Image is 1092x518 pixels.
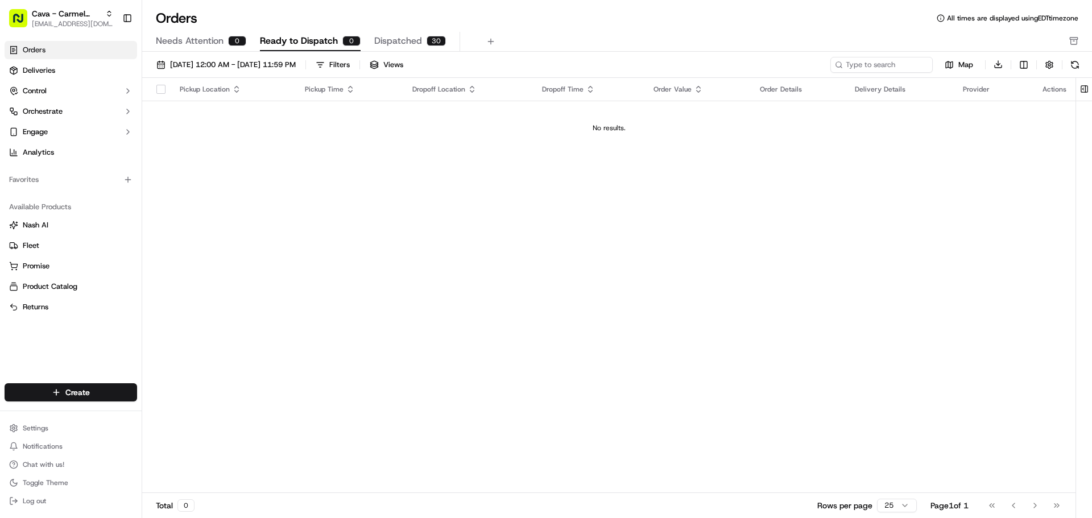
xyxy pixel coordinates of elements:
[156,34,224,48] span: Needs Attention
[5,257,137,275] button: Promise
[23,241,39,251] span: Fleet
[830,57,933,73] input: Type to search
[5,102,137,121] button: Orchestrate
[156,499,195,512] div: Total
[9,281,133,292] a: Product Catalog
[23,281,77,292] span: Product Catalog
[9,302,133,312] a: Returns
[653,85,742,94] div: Order Value
[5,5,118,32] button: Cava - Carmel Commons[EMAIL_ADDRESS][DOMAIN_NAME]
[1043,85,1066,94] div: Actions
[5,493,137,509] button: Log out
[5,277,137,296] button: Product Catalog
[5,198,137,216] div: Available Products
[23,460,64,469] span: Chat with us!
[342,36,361,46] div: 0
[65,387,90,398] span: Create
[23,261,49,271] span: Promise
[23,442,63,451] span: Notifications
[5,82,137,100] button: Control
[5,475,137,491] button: Toggle Theme
[9,241,133,251] a: Fleet
[374,34,422,48] span: Dispatched
[958,60,973,70] span: Map
[177,499,195,512] div: 0
[23,106,63,117] span: Orchestrate
[23,496,46,505] span: Log out
[156,9,197,27] h1: Orders
[542,85,635,94] div: Dropoff Time
[5,457,137,473] button: Chat with us!
[23,45,45,55] span: Orders
[32,19,113,28] button: [EMAIL_ADDRESS][DOMAIN_NAME]
[5,383,137,401] button: Create
[23,424,48,433] span: Settings
[947,14,1078,23] span: All times are displayed using EDT timezone
[963,85,1024,94] div: Provider
[260,34,338,48] span: Ready to Dispatch
[5,237,137,255] button: Fleet
[5,41,137,59] a: Orders
[228,36,246,46] div: 0
[147,123,1071,132] div: No results.
[383,60,403,70] span: Views
[5,438,137,454] button: Notifications
[23,86,47,96] span: Control
[23,65,55,76] span: Deliveries
[23,478,68,487] span: Toggle Theme
[305,85,394,94] div: Pickup Time
[23,220,48,230] span: Nash AI
[311,57,355,73] button: Filters
[930,500,969,511] div: Page 1 of 1
[817,500,872,511] p: Rows per page
[5,171,137,189] div: Favorites
[5,420,137,436] button: Settings
[151,57,301,73] button: [DATE] 12:00 AM - [DATE] 11:59 PM
[855,85,945,94] div: Delivery Details
[23,147,54,158] span: Analytics
[427,36,446,46] div: 30
[32,8,101,19] button: Cava - Carmel Commons
[180,85,287,94] div: Pickup Location
[1067,57,1083,73] button: Refresh
[412,85,524,94] div: Dropoff Location
[5,216,137,234] button: Nash AI
[9,261,133,271] a: Promise
[760,85,837,94] div: Order Details
[937,58,981,72] button: Map
[9,220,133,230] a: Nash AI
[5,143,137,161] a: Analytics
[170,60,296,70] span: [DATE] 12:00 AM - [DATE] 11:59 PM
[5,123,137,141] button: Engage
[23,302,48,312] span: Returns
[329,60,350,70] div: Filters
[365,57,408,73] button: Views
[23,127,48,137] span: Engage
[5,61,137,80] a: Deliveries
[5,298,137,316] button: Returns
